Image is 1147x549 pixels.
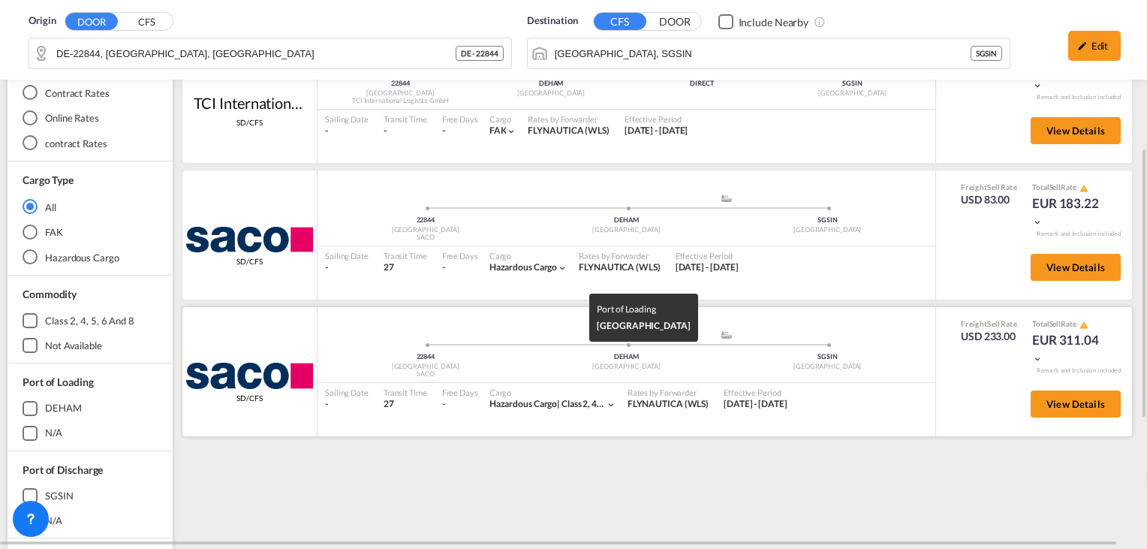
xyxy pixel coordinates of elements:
div: DEHAM [476,79,627,89]
div: Cargo [489,387,616,398]
md-radio-button: Contract Rates [23,85,158,100]
div: Transit Time [384,113,427,125]
div: DEHAM [526,216,727,225]
md-icon: assets/icons/custom/ship-fill.svg [718,195,736,202]
span: View Details [1046,398,1105,410]
span: Destination [527,14,578,29]
span: View Details [1046,261,1105,273]
span: 22844 [391,79,410,87]
md-radio-button: contract Rates [23,136,158,151]
button: CFS [120,14,173,31]
div: DEHAM [526,352,727,362]
div: Sailing Date [325,387,369,398]
img: SACO [186,363,313,389]
button: CFS [594,13,646,30]
div: Transit Time [384,387,427,398]
div: Effective Period [724,387,787,398]
md-radio-button: All [23,199,158,214]
md-icon: icon-chevron-down [1032,80,1043,91]
span: | [557,398,560,409]
div: SGSIN [727,352,928,362]
div: TCI International Logistics [194,92,306,113]
span: [DATE] - [DATE] [676,261,739,273]
div: SACO [325,233,526,243]
div: Cargo [489,250,568,261]
md-icon: Unchecked: Ignores neighbouring ports when fetching rates.Checked : Includes neighbouring ports w... [814,16,826,28]
div: Transit Time [384,250,427,261]
div: DEHAM [45,401,82,415]
span: FLYNAUTICA (WLS) [528,125,609,136]
div: SGSIN [45,489,74,502]
span: SD/CFS [236,117,262,128]
div: Free Days [442,113,478,125]
div: - [325,261,369,274]
md-checkbox: N/A [23,513,158,528]
span: 22844 [417,352,435,360]
div: Cargo Type [23,173,74,188]
div: icon-pencilEdit [1068,31,1121,61]
span: SD/CFS [236,393,262,403]
md-radio-button: FAK [23,225,158,240]
span: FLYNAUTICA (WLS) [579,261,660,273]
div: Port of Loading [597,301,690,318]
div: 01 Oct 2025 - 31 Dec 2025 [625,125,688,137]
div: TCI International Logistics GmbH [325,96,476,106]
div: SGSIN [727,216,928,225]
span: SD/CFS [236,256,262,267]
div: DIRECT [627,79,778,89]
div: Freight Rate [961,182,1017,192]
div: [GEOGRAPHIC_DATA] [597,318,690,334]
span: Sell [987,182,1000,192]
button: View Details [1031,117,1121,144]
div: FLYNAUTICA (WLS) [528,125,609,137]
div: [GEOGRAPHIC_DATA] [325,225,526,235]
md-radio-button: Hazardous Cargo [23,250,158,265]
div: Rates by Forwarder [628,387,709,398]
span: [DATE] - [DATE] [724,398,787,409]
div: Remark and Inclusion included [1025,367,1132,375]
span: Sell [987,319,1000,328]
md-icon: icon-chevron-down [1032,354,1043,364]
div: 01 Oct 2024 - 31 Oct 2025 [724,398,787,411]
div: Sailing Date [325,113,369,125]
span: [DATE] - [DATE] [625,125,688,136]
div: FLYNAUTICA (WLS) [628,398,709,411]
span: Sell [1049,182,1061,192]
div: not available [45,339,102,352]
div: N/A [45,426,62,439]
button: View Details [1031,391,1121,418]
div: Effective Period [676,250,739,261]
div: SACO [325,370,526,379]
div: FLYNAUTICA (WLS) [579,261,660,274]
div: - [325,125,369,137]
div: Total Rate [1032,182,1107,194]
button: View Details [1031,254,1121,281]
md-checkbox: SGSIN [23,488,158,503]
span: DE - 22844 [461,48,498,59]
div: Sailing Date [325,250,369,261]
md-checkbox: DEHAM [23,401,158,416]
span: Port of Discharge [23,463,103,476]
div: - [442,125,445,137]
md-icon: icon-chevron-down [506,126,516,137]
input: Search by Port [555,42,971,65]
span: Origin [29,14,56,29]
div: [GEOGRAPHIC_DATA] [476,89,627,98]
span: 22844 [417,216,435,224]
div: - [384,125,427,137]
div: Include Nearby [739,15,809,30]
div: SGSIN [777,79,928,89]
div: Rates by Forwarder [528,113,609,125]
div: - [325,398,369,411]
div: [GEOGRAPHIC_DATA] [325,362,526,372]
span: FAK [489,125,507,136]
input: Search by Door [56,42,456,65]
md-input-container: Singapore, SGSIN [528,38,1010,68]
span: Port of Loading [23,376,94,388]
div: [GEOGRAPHIC_DATA] [526,225,727,235]
div: class 2, 4, 5, 6 and 8 [45,314,134,327]
div: Remark and Inclusion included [1025,93,1132,101]
div: [GEOGRAPHIC_DATA] [727,362,928,372]
div: EUR 183.22 [1032,195,1107,231]
div: [GEOGRAPHIC_DATA] [526,362,727,372]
